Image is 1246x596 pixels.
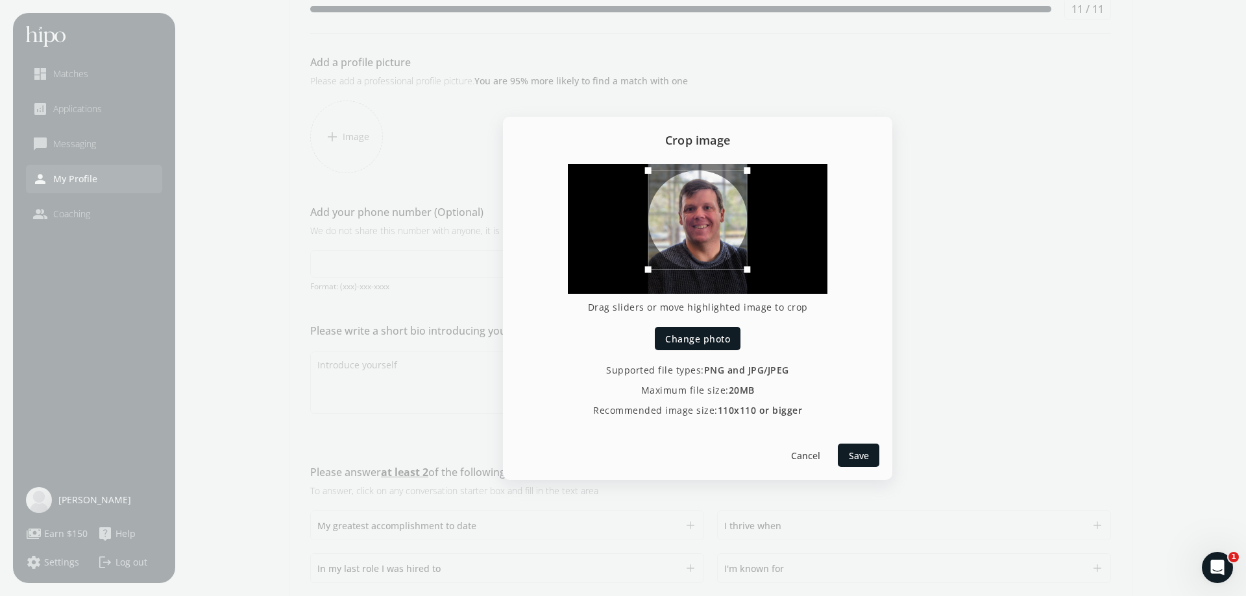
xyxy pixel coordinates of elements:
p: Drag sliders or move highlighted image to crop [568,300,827,314]
p: Recommended image size: [593,403,802,417]
button: Cancel [785,444,826,467]
span: 1 [1228,552,1239,562]
span: PNG and JPG/JPEG [704,364,789,376]
span: 20MB [729,384,755,396]
span: Save [849,448,869,462]
span: 110x110 or bigger [718,404,803,416]
span: Cancel [791,448,820,462]
iframe: Intercom live chat [1202,552,1233,583]
button: Change photo [655,327,740,350]
span: Change photo [665,331,730,345]
p: Maximum file size: [593,383,802,397]
button: Save [838,444,879,467]
h2: Crop image [503,117,892,163]
p: Supported file types: [593,363,802,377]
